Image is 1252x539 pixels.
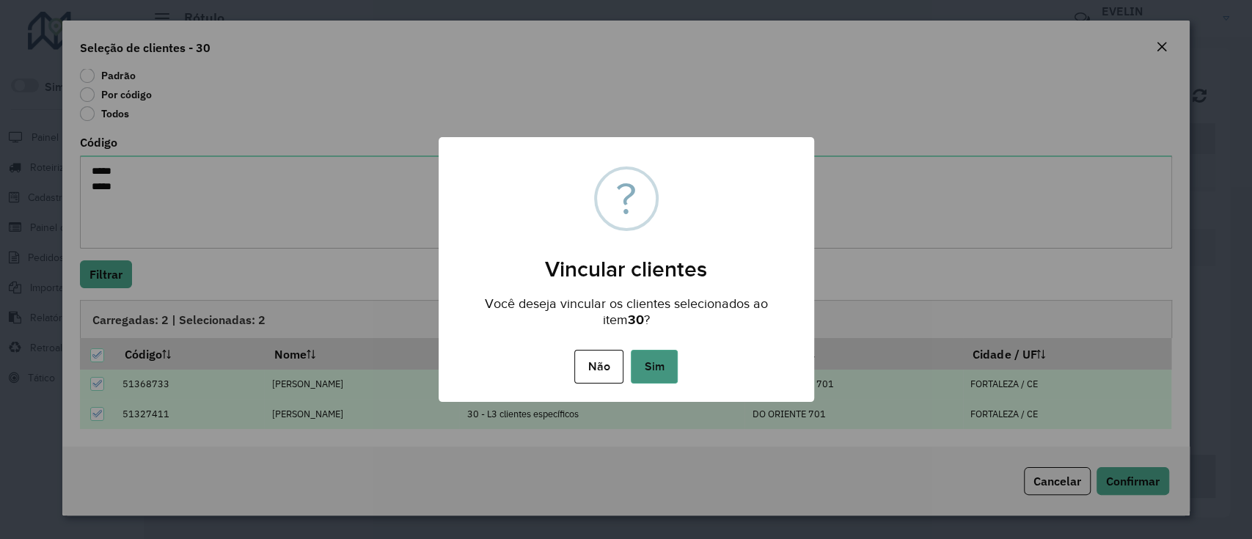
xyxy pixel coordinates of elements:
div: Você deseja vincular os clientes selecionados ao item ? [439,282,814,331]
h2: Vincular clientes [439,238,814,282]
button: Não [574,350,623,384]
button: Sim [631,350,678,384]
strong: 30 [628,312,644,327]
div: ? [616,169,637,228]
